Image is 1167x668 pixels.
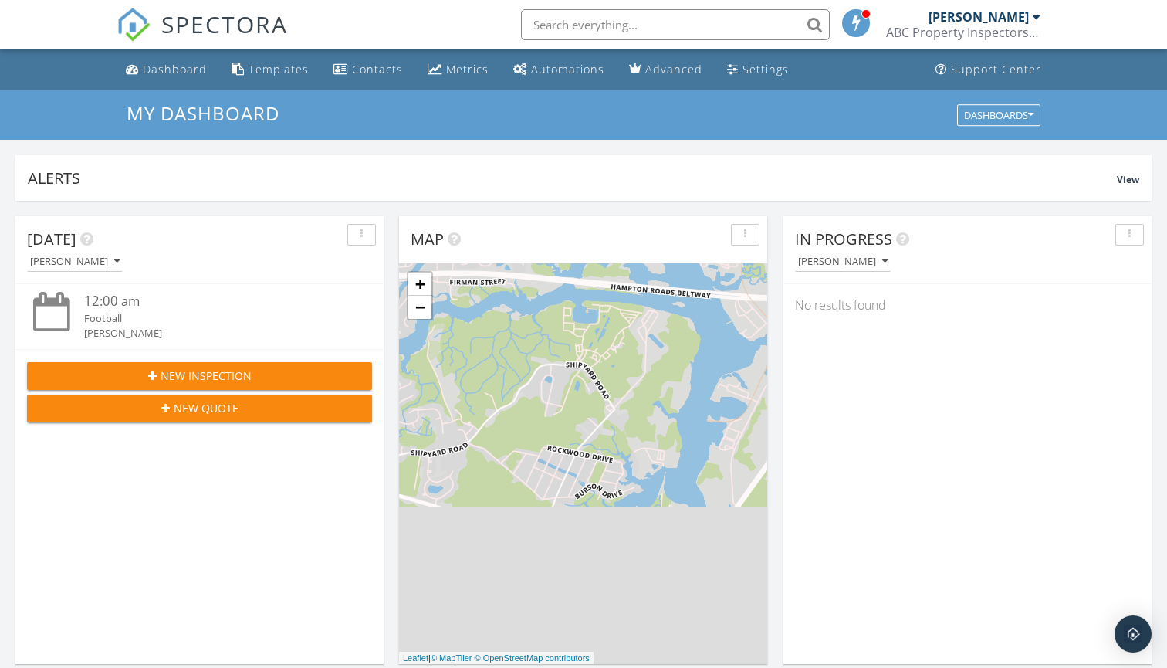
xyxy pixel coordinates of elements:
a: Settings [721,56,795,84]
a: Metrics [421,56,495,84]
span: [DATE] [27,229,76,249]
div: [PERSON_NAME] [30,256,120,267]
a: © OpenStreetMap contributors [475,653,590,663]
div: [PERSON_NAME] [84,326,343,341]
div: Metrics [446,62,489,76]
a: Templates [225,56,315,84]
span: New Quote [174,400,238,416]
div: [PERSON_NAME] [798,256,888,267]
div: ABC Property Inspectors LLC [886,25,1040,40]
div: Advanced [645,62,702,76]
button: Dashboards [957,104,1040,126]
a: © MapTiler [431,653,472,663]
div: Support Center [951,62,1041,76]
img: The Best Home Inspection Software - Spectora [117,8,151,42]
div: Settings [742,62,789,76]
a: Automations (Basic) [507,56,611,84]
div: Automations [531,62,604,76]
span: In Progress [795,229,892,249]
a: Leaflet [403,653,428,663]
div: | [399,652,594,665]
a: Zoom out [408,296,431,319]
a: Support Center [929,56,1047,84]
button: [PERSON_NAME] [27,252,123,273]
div: Dashboard [143,62,207,76]
span: New Inspection [161,368,252,384]
div: Open Intercom Messenger [1115,615,1152,653]
span: Map [411,229,444,249]
div: Dashboards [964,110,1033,120]
div: No results found [783,284,1152,326]
button: [PERSON_NAME] [795,252,891,273]
a: Advanced [623,56,709,84]
span: View [1117,173,1139,186]
a: Contacts [327,56,409,84]
div: [PERSON_NAME] [929,9,1029,25]
button: New Inspection [27,362,372,390]
div: Templates [249,62,309,76]
div: Alerts [28,168,1117,188]
span: My Dashboard [127,100,279,126]
a: SPECTORA [117,21,288,53]
input: Search everything... [521,9,830,40]
div: 12:00 am [84,292,343,311]
div: Football [84,311,343,326]
a: Dashboard [120,56,213,84]
div: Contacts [352,62,403,76]
a: Zoom in [408,273,431,296]
button: New Quote [27,395,372,422]
span: SPECTORA [161,8,288,40]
